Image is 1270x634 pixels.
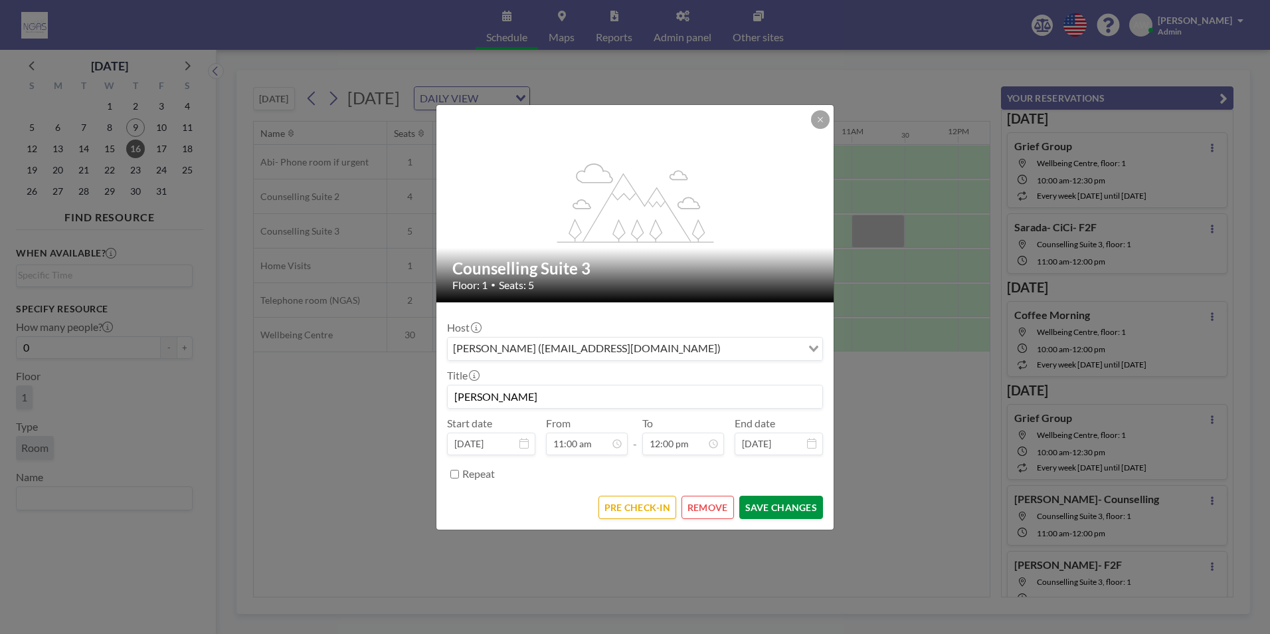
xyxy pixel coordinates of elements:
[681,496,734,519] button: REMOVE
[447,417,492,430] label: Start date
[448,338,822,360] div: Search for option
[462,467,495,480] label: Repeat
[557,162,714,242] g: flex-grow: 1.2;
[499,278,534,292] span: Seats: 5
[642,417,653,430] label: To
[725,340,800,358] input: Search for option
[448,385,822,408] input: (No title)
[447,321,480,334] label: Host
[598,496,676,519] button: PRE CHECK-IN
[452,259,819,278] h2: Counselling Suite 3
[739,496,823,519] button: SAVE CHANGES
[735,417,775,430] label: End date
[491,280,496,290] span: •
[633,421,637,451] span: -
[447,369,478,382] label: Title
[450,340,723,358] span: [PERSON_NAME] ([EMAIL_ADDRESS][DOMAIN_NAME])
[452,278,488,292] span: Floor: 1
[546,417,571,430] label: From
